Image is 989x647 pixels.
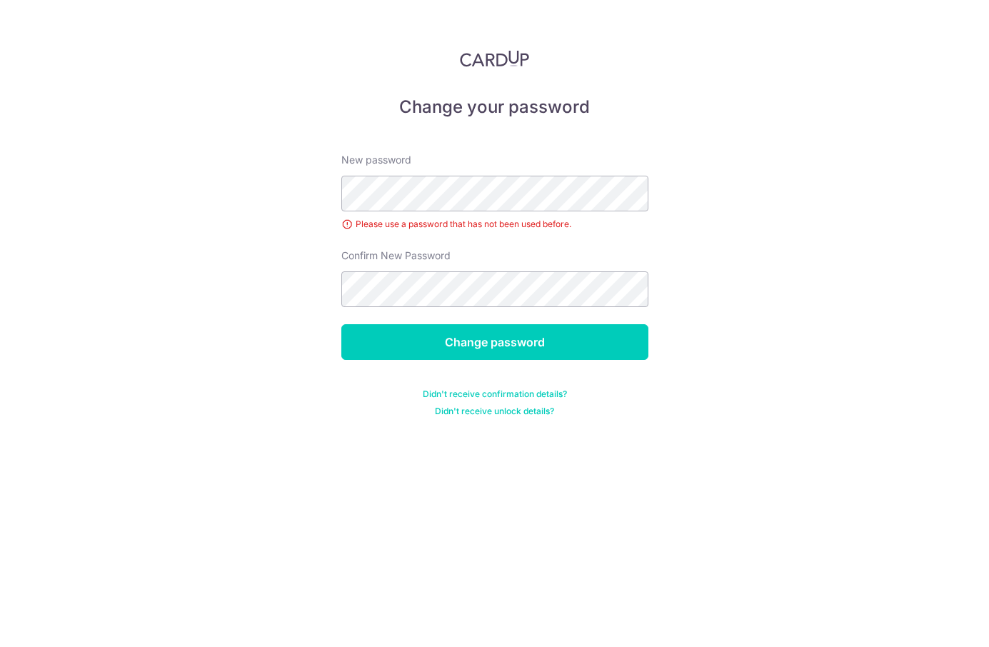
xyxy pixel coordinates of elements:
label: New password [341,153,411,167]
label: Confirm New Password [341,249,451,263]
div: Please use a password that has not been used before. [341,217,648,231]
img: CardUp Logo [460,50,530,67]
h5: Change your password [341,96,648,119]
a: Didn't receive unlock details? [435,406,554,417]
a: Didn't receive confirmation details? [423,388,567,400]
input: Change password [341,324,648,360]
